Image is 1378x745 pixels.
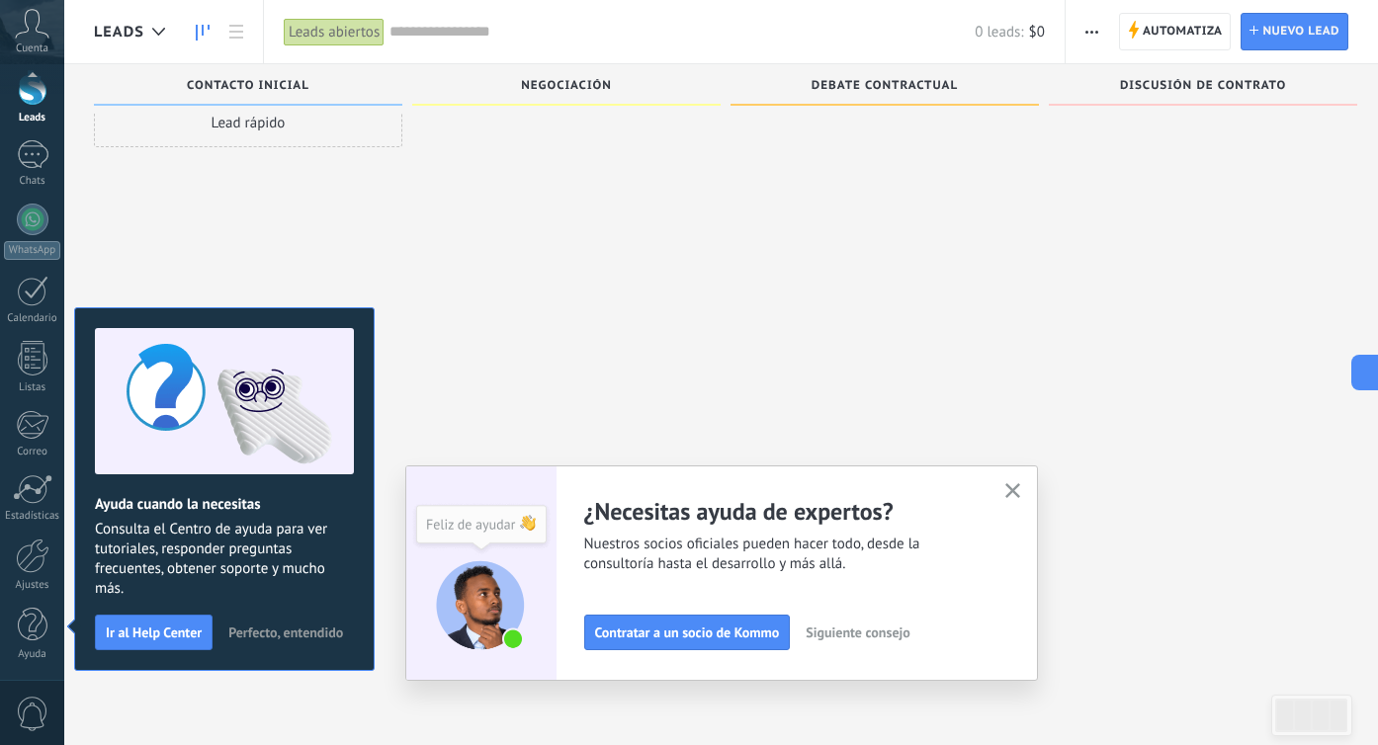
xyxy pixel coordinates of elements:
span: Contacto inicial [187,79,309,93]
div: Ayuda [4,648,61,661]
div: Discusión de contrato [1059,79,1347,96]
a: Leads [186,13,219,51]
div: Lead rápido [94,98,402,147]
div: Correo [4,446,61,458]
h2: ¿Necesitas ayuda de expertos? [584,496,982,527]
button: Perfecto, entendido [219,618,352,647]
span: Leads [94,23,144,41]
div: Chats [4,175,61,188]
span: Perfecto, entendido [228,625,343,639]
span: Contratar a un socio de Kommo [595,625,780,639]
span: Ir al Help Center [106,625,202,639]
span: 0 leads: [975,23,1023,41]
button: Ir al Help Center [95,615,213,650]
span: Discusión de contrato [1120,79,1286,93]
span: Consulta el Centro de ayuda para ver tutoriales, responder preguntas frecuentes, obtener soporte ... [95,520,354,599]
div: Ajustes [4,579,61,592]
div: Leads [4,112,61,124]
div: Listas [4,381,61,394]
span: Negociación [521,79,612,93]
div: WhatsApp [4,241,60,260]
span: Siguiente consejo [806,625,909,639]
span: Nuevo lead [1262,14,1339,49]
span: Nuestros socios oficiales pueden hacer todo, desde la consultoría hasta el desarrollo y más allá. [584,535,982,574]
div: Negociación [422,79,711,96]
div: Leads abiertos [284,18,385,46]
span: Cuenta [16,42,48,55]
span: Automatiza [1143,14,1223,49]
div: Contacto inicial [104,79,392,96]
h2: Ayuda cuando la necesitas [95,495,354,514]
button: Siguiente consejo [797,618,918,647]
div: Estadísticas [4,510,61,523]
span: Debate contractual [812,79,958,93]
a: Lista [219,13,253,51]
button: Más [1077,13,1106,50]
div: Debate contractual [740,79,1029,96]
div: Calendario [4,312,61,325]
span: $0 [1029,23,1045,41]
a: Automatiza [1119,13,1232,50]
button: Contratar a un socio de Kommo [584,615,791,650]
a: Nuevo lead [1241,13,1348,50]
